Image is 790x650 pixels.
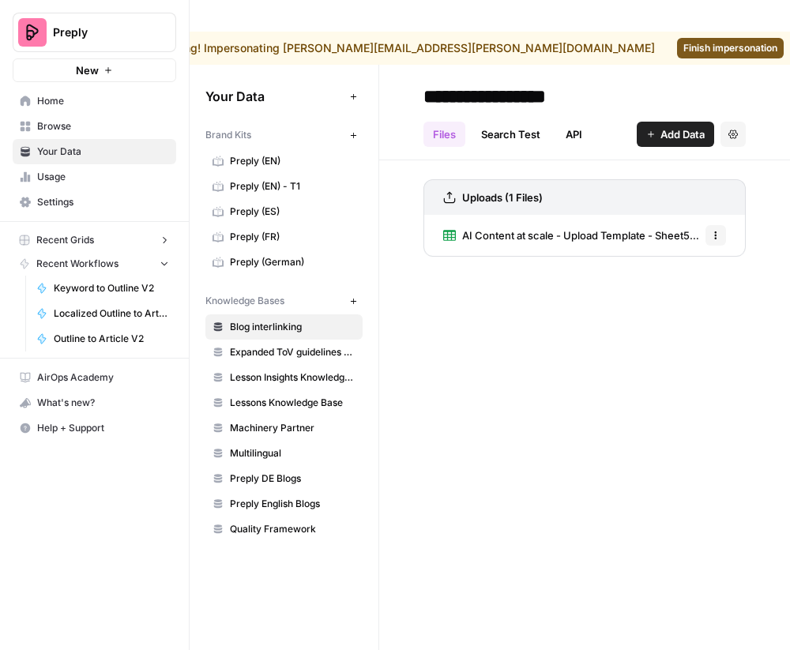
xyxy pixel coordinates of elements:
span: Multilingual [230,446,355,460]
a: Multilingual [205,441,363,466]
span: AI Content at scale - Upload Template - Sheet58 (2).csv [462,227,699,243]
button: Add Data [637,122,714,147]
a: Outline to Article V2 [29,326,176,351]
span: Localized Outline to Article [54,306,169,321]
a: Localized Outline to Article [29,301,176,326]
a: Home [13,88,176,114]
span: Home [37,94,169,108]
span: Machinery Partner [230,421,355,435]
a: Preply English Blogs [205,491,363,517]
span: Preply (EN) - T1 [230,179,355,193]
span: Preply [53,24,149,40]
span: Settings [37,195,169,209]
a: Uploads (1 Files) [443,180,543,215]
span: Preply (EN) [230,154,355,168]
span: Blog interlinking [230,320,355,334]
a: Finish impersonation [677,38,784,58]
span: Preply (German) [230,255,355,269]
a: API [556,122,592,147]
span: Preply (FR) [230,230,355,244]
span: New [76,62,99,78]
a: Your Data [13,139,176,164]
span: Lesson Insights Knowledge Base [230,370,355,385]
span: Preply DE Blogs [230,472,355,486]
img: Preply Logo [18,18,47,47]
a: Preply (German) [205,250,363,275]
span: AirOps Academy [37,370,169,385]
div: Warning! Impersonating [PERSON_NAME][EMAIL_ADDRESS][PERSON_NAME][DOMAIN_NAME] [135,40,655,56]
a: Lesson Insights Knowledge Base [205,365,363,390]
span: Quality Framework [230,522,355,536]
span: Preply (ES) [230,205,355,219]
a: Files [423,122,465,147]
h3: Uploads (1 Files) [462,190,543,205]
a: Preply (EN) - T1 [205,174,363,199]
a: Search Test [472,122,550,147]
a: Keyword to Outline V2 [29,276,176,301]
a: Preply (ES) [205,199,363,224]
span: Help + Support [37,421,169,435]
span: Add Data [660,126,705,142]
span: Keyword to Outline V2 [54,281,169,295]
span: Expanded ToV guidelines for AI [230,345,355,359]
button: New [13,58,176,82]
a: AI Content at scale - Upload Template - Sheet58 (2).csv [443,215,699,256]
a: Preply (EN) [205,148,363,174]
a: AirOps Academy [13,365,176,390]
span: Recent Workflows [36,257,118,271]
a: Usage [13,164,176,190]
a: Preply (FR) [205,224,363,250]
button: Workspace: Preply [13,13,176,52]
a: Settings [13,190,176,215]
span: Browse [37,119,169,133]
span: Knowledge Bases [205,294,284,308]
a: Expanded ToV guidelines for AI [205,340,363,365]
span: Preply English Blogs [230,497,355,511]
span: Finish impersonation [683,41,777,55]
div: What's new? [13,391,175,415]
a: Quality Framework [205,517,363,542]
button: Help + Support [13,415,176,441]
a: Preply DE Blogs [205,466,363,491]
a: Machinery Partner [205,415,363,441]
span: Brand Kits [205,128,251,142]
a: Blog interlinking [205,314,363,340]
button: Recent Grids [13,228,176,252]
a: Lessons Knowledge Base [205,390,363,415]
span: Lessons Knowledge Base [230,396,355,410]
span: Outline to Article V2 [54,332,169,346]
a: Browse [13,114,176,139]
button: What's new? [13,390,176,415]
span: Recent Grids [36,233,94,247]
span: Your Data [37,145,169,159]
span: Your Data [205,87,344,106]
span: Usage [37,170,169,184]
button: Recent Workflows [13,252,176,276]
